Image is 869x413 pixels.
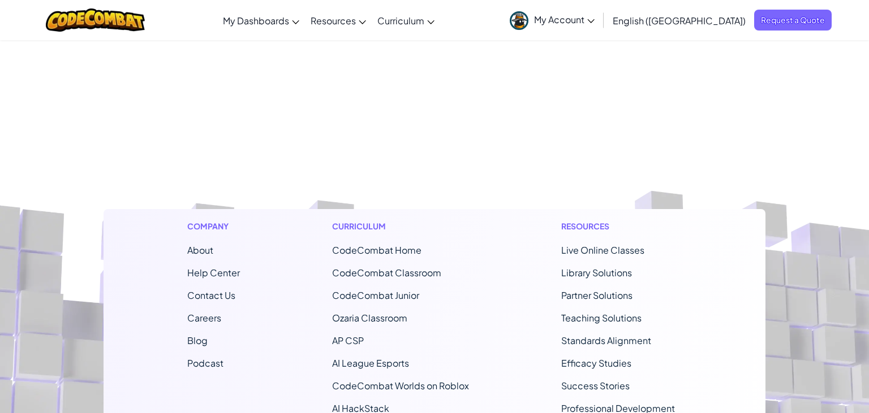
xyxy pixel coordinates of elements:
a: My Account [504,2,600,38]
img: avatar [510,11,528,30]
img: CodeCombat logo [46,8,145,32]
span: Resources [311,15,356,27]
a: Careers [187,312,221,324]
a: My Dashboards [217,5,305,36]
h1: Resources [561,220,682,232]
h1: Company [187,220,240,232]
a: AP CSP [332,334,364,346]
a: Partner Solutions [561,289,633,301]
span: Contact Us [187,289,235,301]
a: About [187,244,213,256]
h1: Curriculum [332,220,469,232]
a: Standards Alignment [561,334,651,346]
a: CodeCombat Worlds on Roblox [332,380,469,392]
span: My Dashboards [223,15,289,27]
a: CodeCombat Junior [332,289,419,301]
a: Podcast [187,357,223,369]
span: English ([GEOGRAPHIC_DATA]) [613,15,746,27]
a: Help Center [187,267,240,279]
a: Resources [305,5,372,36]
a: Ozaria Classroom [332,312,407,324]
a: AI League Esports [332,357,409,369]
a: Success Stories [561,380,630,392]
a: Blog [187,334,208,346]
a: Efficacy Studies [561,357,631,369]
a: Teaching Solutions [561,312,642,324]
a: Library Solutions [561,267,632,279]
span: My Account [534,14,595,25]
a: Live Online Classes [561,244,644,256]
a: CodeCombat Classroom [332,267,441,279]
span: CodeCombat Home [332,244,421,256]
a: English ([GEOGRAPHIC_DATA]) [607,5,751,36]
a: Curriculum [372,5,440,36]
span: Curriculum [377,15,424,27]
a: Request a Quote [754,10,832,31]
